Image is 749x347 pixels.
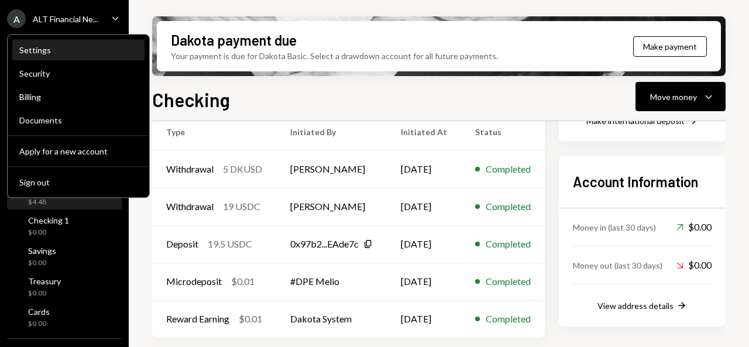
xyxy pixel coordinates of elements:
[152,113,276,150] th: Type
[28,228,69,238] div: $0.00
[28,215,69,225] div: Checking 1
[208,237,252,251] div: 19.5 USDC
[650,91,697,103] div: Move money
[387,113,461,150] th: Initiated At
[28,246,56,256] div: Savings
[223,162,262,176] div: 5 DKUSD
[166,312,229,326] div: Reward Earning
[166,274,222,288] div: Microdeposit
[12,141,145,162] button: Apply for a new account
[676,258,712,272] div: $0.00
[239,312,262,326] div: $0.01
[12,172,145,193] button: Sign out
[19,92,138,102] div: Billing
[171,30,297,50] div: Dakota payment due
[12,86,145,107] a: Billing
[573,172,712,191] h2: Account Information
[28,288,61,298] div: $0.00
[486,237,531,251] div: Completed
[387,188,461,225] td: [DATE]
[486,274,531,288] div: Completed
[223,200,260,214] div: 19 USDC
[12,109,145,130] a: Documents
[28,319,50,329] div: $0.00
[276,188,387,225] td: [PERSON_NAME]
[12,63,145,84] a: Security
[486,162,531,176] div: Completed
[19,115,138,125] div: Documents
[387,263,461,300] td: [DATE]
[171,50,498,62] div: Your payment is due for Dakota Basic. Select a drawdown account for all future payments.
[19,146,138,156] div: Apply for a new account
[573,221,656,233] div: Money in (last 30 days)
[231,274,255,288] div: $0.01
[166,162,214,176] div: Withdrawal
[166,237,198,251] div: Deposit
[597,301,674,311] div: View address details
[387,225,461,263] td: [DATE]
[276,150,387,188] td: [PERSON_NAME]
[7,303,122,331] a: Cards$0.00
[387,300,461,338] td: [DATE]
[387,150,461,188] td: [DATE]
[290,237,359,251] div: 0x97b2...EAde7c
[7,9,26,28] div: A
[586,115,699,128] button: Make international deposit
[573,259,662,272] div: Money out (last 30 days)
[19,45,138,55] div: Settings
[635,82,726,111] button: Move money
[7,242,122,270] a: Savings$0.00
[486,312,531,326] div: Completed
[28,307,50,317] div: Cards
[33,14,98,24] div: ALT Financial Ne...
[152,88,230,111] h1: Checking
[7,273,122,301] a: Treasury$0.00
[486,200,531,214] div: Completed
[166,200,214,214] div: Withdrawal
[19,68,138,78] div: Security
[276,263,387,300] td: #DPE Melio
[676,220,712,234] div: $0.00
[461,113,545,150] th: Status
[12,39,145,60] a: Settings
[276,300,387,338] td: Dakota System
[597,300,688,312] button: View address details
[633,36,707,57] button: Make payment
[7,212,122,240] a: Checking 1$0.00
[28,276,61,286] div: Treasury
[19,177,138,187] div: Sign out
[276,113,387,150] th: Initiated By
[28,258,56,268] div: $0.00
[28,197,63,207] div: $4.48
